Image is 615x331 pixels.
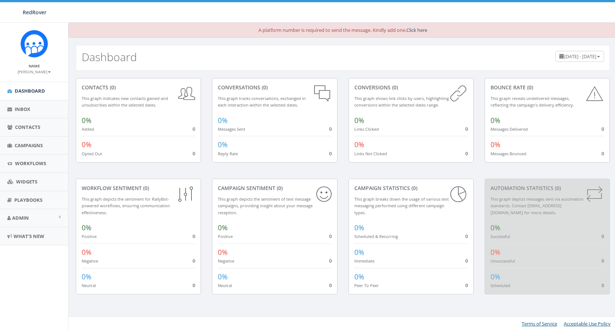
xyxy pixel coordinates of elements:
span: 0 [329,150,332,157]
span: Contacts [15,124,40,130]
span: Workflows [15,160,46,167]
span: 0 [329,233,332,239]
span: Playbooks [14,197,42,203]
a: Terms of Service [522,320,557,327]
span: RedRover [23,9,46,16]
small: Scheduled [491,283,510,288]
span: Admin [12,215,29,221]
span: 0% [218,116,228,125]
span: 0 [329,282,332,289]
small: Positive [218,234,233,239]
small: [PERSON_NAME] [18,69,51,74]
span: 0% [354,272,364,282]
small: Added [82,126,94,132]
span: 0 [465,233,468,239]
span: 0% [491,272,500,282]
span: 0% [491,116,500,125]
small: This graph depicts the sentiment for RallyBot-powered workflows, ensuring communication effective... [82,196,170,215]
span: 0 [601,126,604,132]
div: conversions [354,84,468,91]
span: 0% [354,223,364,233]
div: Bounce Rate [491,84,604,91]
span: 0 [601,257,604,264]
small: Immediate [354,258,374,264]
span: 0 [329,126,332,132]
span: (0) [410,185,417,191]
span: 0% [491,248,500,257]
span: 0 [465,257,468,264]
span: 0% [82,272,92,282]
span: 0% [82,223,92,233]
small: Unsuccessful [491,258,515,264]
small: Scheduled & Recurring [354,234,398,239]
span: (0) [526,84,533,91]
small: Links Clicked [354,126,379,132]
span: 0 [329,257,332,264]
h2: Dashboard [82,51,137,63]
small: Messages Sent [218,126,245,132]
small: Negative [218,258,234,264]
small: Links Not Clicked [354,151,387,156]
small: This graph shows link clicks by users, highlighting conversions within the selected dates range. [354,96,449,108]
span: 0% [218,272,228,282]
span: (0) [391,84,398,91]
small: Successful [491,234,510,239]
span: 0 [193,150,195,157]
span: (0) [260,84,268,91]
a: [PERSON_NAME] [18,68,51,75]
span: 0 [601,282,604,289]
small: Positive [82,234,97,239]
small: This graph depicts the sentiment of text message campaigns, providing insight about your message ... [218,196,313,215]
span: 0% [82,140,92,149]
span: 0 [193,257,195,264]
span: 0 [465,150,468,157]
span: 0% [218,140,228,149]
small: Name [29,63,40,68]
span: Campaigns [15,142,43,149]
span: Inbox [15,106,30,112]
small: Neutral [82,283,96,288]
small: This graph indicates new contacts gained and unsubscribes within the selected dates. [82,96,168,108]
div: contacts [82,84,195,91]
span: 0% [218,248,228,257]
span: [DATE] - [DATE] [564,53,596,60]
span: 0 [193,282,195,289]
small: Opted Out [82,151,102,156]
span: Widgets [16,178,37,185]
small: This graph depicts messages sent via automation standards. Contact [EMAIL_ADDRESS][DOMAIN_NAME] f... [491,196,584,215]
span: 0% [354,140,364,149]
span: (0) [553,185,561,191]
span: 0 [193,126,195,132]
small: Neutral [218,283,232,288]
span: 0% [82,248,92,257]
span: 0% [491,140,500,149]
span: 0 [465,282,468,289]
div: Automation Statistics [491,185,604,192]
small: This graph reveals undelivered messages, reflecting the campaign's delivery efficiency. [491,96,574,108]
span: Dashboard [15,88,45,94]
span: 0% [491,223,500,233]
span: What's New [14,233,44,239]
div: Campaign Sentiment [218,185,331,192]
div: conversations [218,84,331,91]
img: Rally_Corp_Icon.png [20,30,48,57]
span: 0% [354,116,364,125]
span: (0) [275,185,283,191]
div: Campaign Statistics [354,185,468,192]
div: Workflow Sentiment [82,185,195,192]
span: 0 [465,126,468,132]
small: Messages Bounced [491,151,526,156]
small: This graph breaks down the usage of various text messaging performed using different campaign types. [354,196,449,215]
a: Acceptable Use Policy [564,320,611,327]
small: Negative [82,258,98,264]
small: Messages Delivered [491,126,528,132]
span: 0 [601,233,604,239]
small: Reply Rate [218,151,238,156]
small: This graph tracks conversations, exchanged in each interaction within the selected dates. [218,96,306,108]
span: (0) [108,84,116,91]
small: Peer To Peer [354,283,379,288]
span: 0 [193,233,195,239]
span: 0 [601,150,604,157]
span: (0) [142,185,149,191]
span: 0% [354,248,364,257]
